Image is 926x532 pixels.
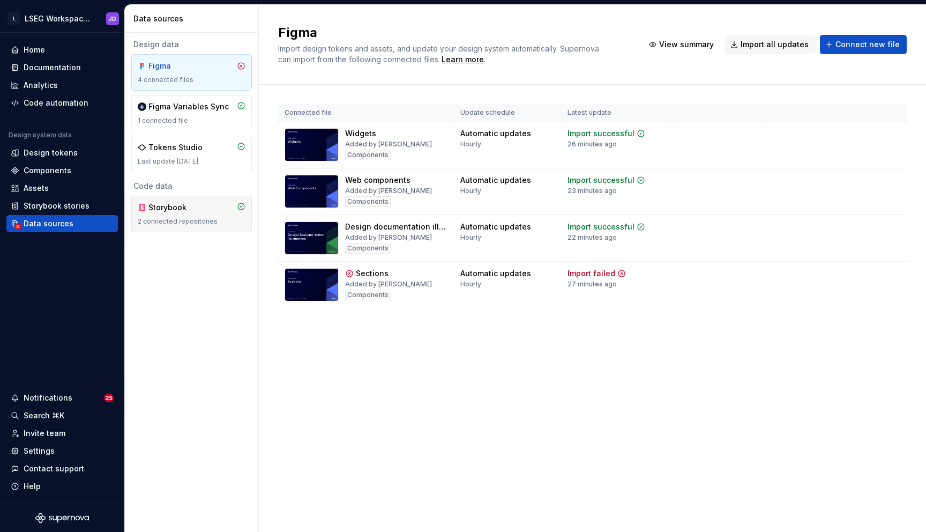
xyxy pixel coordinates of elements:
span: 25 [104,394,114,402]
a: Components [6,162,118,179]
div: 4 connected files [138,76,245,84]
div: Hourly [460,280,481,289]
div: Data sources [133,13,254,24]
span: Import design tokens and assets, and update your design system automatically. Supernova can impor... [278,44,601,64]
th: Update schedule [454,104,561,122]
div: Notifications [24,393,72,403]
div: Figma [148,61,200,71]
div: JD [109,14,116,23]
div: Components [345,243,391,254]
div: Storybook [148,202,200,213]
div: Help [24,481,41,492]
div: Components [345,150,391,160]
div: Tokens Studio [148,142,203,153]
a: Home [6,41,118,58]
div: Search ⌘K [24,410,64,421]
div: LSEG Workspace Design System [25,13,93,24]
div: Added by [PERSON_NAME] [345,140,432,149]
a: Learn more [442,54,484,65]
div: Code automation [24,98,88,108]
div: Code data [131,181,252,191]
a: Settings [6,442,118,460]
div: Sections [356,268,389,279]
h2: Figma [278,24,631,41]
button: Contact support [6,460,118,477]
div: Settings [24,446,55,456]
a: Storybook2 connected repositories [131,196,252,232]
div: Invite team [24,428,65,439]
div: Components [345,196,391,207]
a: Assets [6,180,118,197]
div: L [8,12,20,25]
div: Hourly [460,140,481,149]
div: Components [24,165,71,176]
div: Components [345,290,391,300]
div: Import successful [567,128,634,139]
button: View summary [644,35,721,54]
div: 2 connected repositories [138,217,245,226]
button: Notifications25 [6,389,118,407]
button: Search ⌘K [6,407,118,424]
div: Assets [24,183,49,194]
a: Figma4 connected files [131,54,252,91]
div: Hourly [460,187,481,195]
a: Data sources [6,215,118,232]
a: Analytics [6,77,118,94]
div: Added by [PERSON_NAME] [345,233,432,242]
button: Import all updates [725,35,816,54]
a: Invite team [6,425,118,442]
th: Latest update [561,104,673,122]
span: Connect new file [835,39,900,50]
div: Design tokens [24,147,78,158]
div: 1 connected file [138,116,245,125]
div: Storybook stories [24,201,89,211]
div: Import failed [567,268,615,279]
span: View summary [659,39,714,50]
div: Import successful [567,175,634,186]
a: Tokens StudioLast update [DATE] [131,136,252,172]
span: . [440,56,486,64]
span: Import all updates [741,39,809,50]
div: 27 minutes ago [567,280,617,289]
div: Automatic updates [460,128,531,139]
button: Connect new file [820,35,907,54]
div: Last update [DATE] [138,157,245,166]
div: Design data [131,39,252,50]
div: Data sources [24,218,73,229]
a: Design tokens [6,144,118,161]
div: Figma Variables Sync [148,101,229,112]
button: LLSEG Workspace Design SystemJD [2,7,122,30]
div: Widgets [345,128,376,139]
div: 22 minutes ago [567,233,617,242]
button: Help [6,478,118,495]
div: Automatic updates [460,268,531,279]
div: Added by [PERSON_NAME] [345,187,432,195]
a: Storybook stories [6,197,118,215]
div: Home [24,45,45,55]
div: Hourly [460,233,481,242]
div: Design system data [9,131,72,139]
div: Automatic updates [460,175,531,186]
div: 26 minutes ago [567,140,617,149]
div: Added by [PERSON_NAME] [345,280,432,289]
div: Design documentation illustrations [345,221,447,232]
div: 23 minutes ago [567,187,617,195]
svg: Supernova Logo [35,513,89,523]
th: Connected file [278,104,454,122]
div: Web components [345,175,410,186]
a: Code automation [6,94,118,112]
div: Contact support [24,463,84,474]
a: Documentation [6,59,118,76]
div: Documentation [24,62,81,73]
div: Automatic updates [460,221,531,232]
div: Analytics [24,80,58,91]
div: Import successful [567,221,634,232]
a: Figma Variables Sync1 connected file [131,95,252,131]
